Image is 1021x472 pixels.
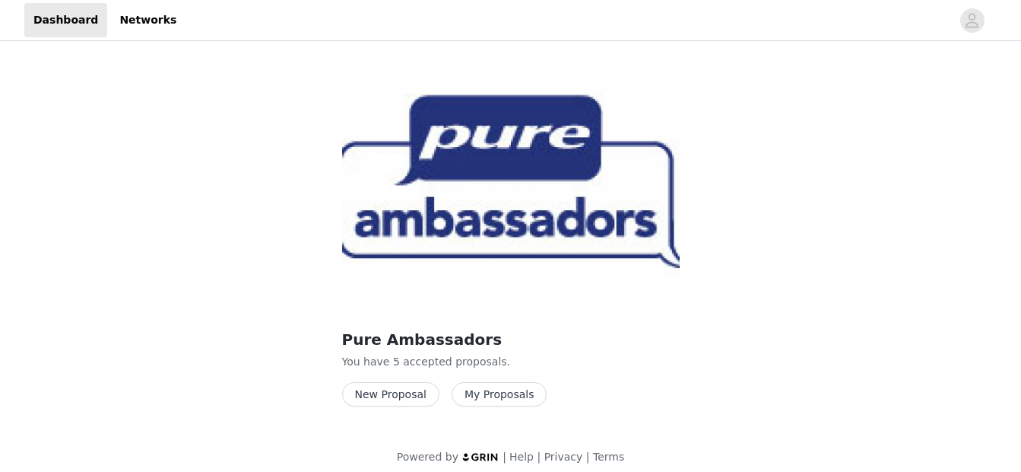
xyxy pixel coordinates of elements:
a: Networks [110,3,185,37]
a: Dashboard [24,3,107,37]
div: avatar [965,8,979,33]
button: My Proposals [452,382,547,407]
button: New Proposal [342,382,439,407]
a: Terms [593,451,624,463]
span: | [537,451,541,463]
span: | [586,451,590,463]
img: Pure Encapsulations [342,62,680,316]
img: logo [461,452,499,462]
a: Privacy [544,451,583,463]
a: Help [509,451,534,463]
span: s [501,356,506,368]
span: | [503,451,506,463]
p: You have 5 accepted proposal . [342,354,680,370]
span: Powered by [397,451,458,463]
h2: Pure Ambassadors [342,328,680,351]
